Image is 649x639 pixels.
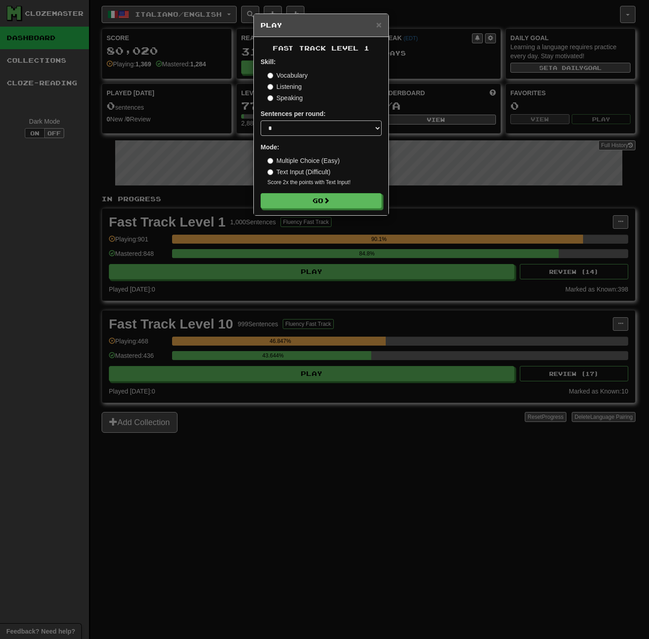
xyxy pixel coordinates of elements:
[273,44,369,52] span: Fast Track Level 1
[261,21,382,30] h5: Play
[267,167,331,176] label: Text Input (Difficult)
[261,193,382,208] button: Go
[376,19,382,30] span: ×
[267,169,273,175] input: Text Input (Difficult)
[267,95,273,101] input: Speaking
[267,71,308,80] label: Vocabulary
[267,156,340,165] label: Multiple Choice (Easy)
[267,73,273,79] input: Vocabulary
[267,84,273,90] input: Listening
[261,109,326,118] label: Sentences per round:
[261,144,279,151] strong: Mode:
[261,58,275,65] strong: Skill:
[267,179,382,186] small: Score 2x the points with Text Input !
[267,93,303,102] label: Speaking
[376,20,382,29] button: Close
[267,82,302,91] label: Listening
[267,158,273,164] input: Multiple Choice (Easy)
